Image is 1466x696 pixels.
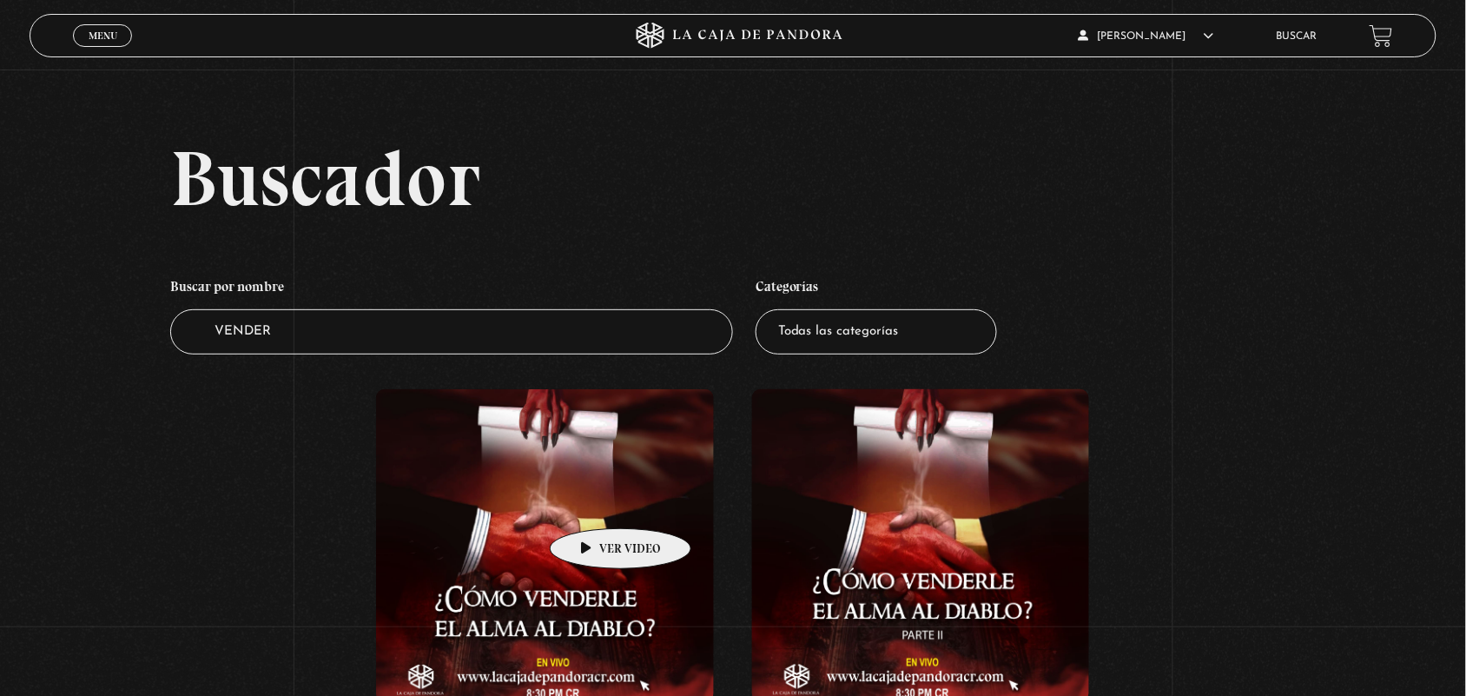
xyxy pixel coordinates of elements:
h4: Categorías [756,269,997,309]
h2: Buscador [170,139,1436,217]
a: View your shopping cart [1370,24,1393,48]
span: Menu [89,30,117,41]
span: Cerrar [83,45,123,57]
a: Buscar [1277,31,1317,42]
h4: Buscar por nombre [170,269,733,309]
span: [PERSON_NAME] [1079,31,1214,42]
